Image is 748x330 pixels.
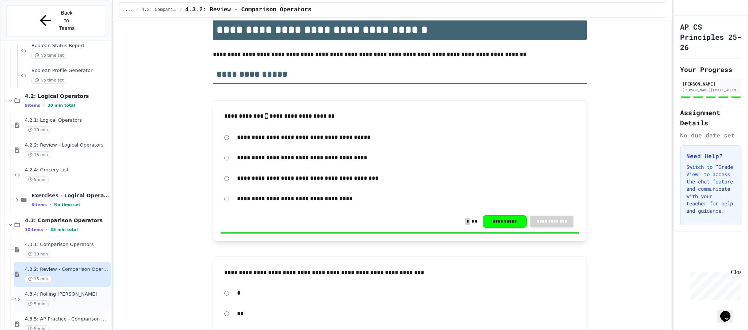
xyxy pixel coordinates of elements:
span: No time set [31,52,67,59]
span: 4.2.4: Grocery List [25,167,110,173]
h3: Need Help? [686,152,735,160]
span: Boolean Status Report [31,43,110,49]
span: 15 min [25,276,51,282]
span: 35 min total [50,227,78,232]
span: Boolean Profile Generator [31,68,110,74]
h1: AP CS Principles 25-26 [680,22,741,52]
span: 4.3.2: Review - Comparison Operators [25,266,110,273]
span: / [136,7,139,13]
span: 10 min [25,126,51,133]
span: 30 min total [47,103,75,108]
span: 4.2.2: Review - Logical Operators [25,142,110,148]
span: 5 min [25,176,49,183]
button: Back to Teams [7,5,105,36]
span: Exercises - Logical Operators [31,192,110,199]
span: • [43,102,45,108]
span: 6 items [31,202,47,207]
span: 4.2: Logical Operators [25,93,110,99]
span: No time set [54,202,80,207]
p: Switch to "Grade View" to access the chat feature and communicate with your teacher for help and ... [686,163,735,215]
div: [PERSON_NAME] [682,80,739,87]
span: 4.3: Comparison Operators [25,217,110,224]
iframe: chat widget [687,269,741,300]
h2: Assignment Details [680,107,741,128]
div: Chat with us now!Close [3,3,50,46]
span: 10 items [25,227,43,232]
span: ... [125,7,133,13]
span: 4.3.5: AP Practice - Comparison Operators [25,316,110,322]
span: 10 min [25,251,51,258]
span: 4.3.1: Comparison Operators [25,242,110,248]
span: 4.2.1: Logical Operators [25,117,110,124]
span: No time set [31,77,67,84]
span: Back to Teams [58,9,75,32]
span: / [180,7,182,13]
span: 9 items [25,103,40,108]
span: • [46,227,47,232]
span: 15 min [25,151,51,158]
span: 4.3: Comparison Operators [142,7,177,13]
h2: Your Progress [680,64,741,75]
span: 5 min [25,300,49,307]
span: 4.3.4: Rolling [PERSON_NAME] [25,291,110,297]
span: • [50,202,51,208]
div: No due date set [680,131,741,140]
div: [PERSON_NAME][EMAIL_ADDRESS][DOMAIN_NAME] [682,87,739,93]
span: 4.3.2: Review - Comparison Operators [185,5,312,14]
iframe: chat widget [717,301,741,323]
